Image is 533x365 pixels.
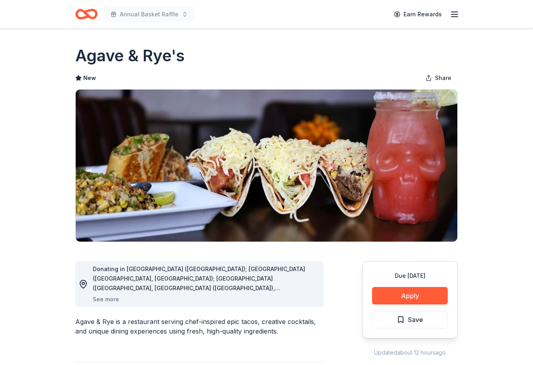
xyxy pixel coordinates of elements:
button: Save [372,311,448,328]
a: Home [75,5,98,23]
div: Updated about 12 hours ago [362,348,458,357]
div: Agave & Rye is a restaurant serving chef-inspired epic tacos, creative cocktails, and unique dini... [75,317,324,336]
button: Annual Basket Raffle [104,6,194,22]
span: Donating in [GEOGRAPHIC_DATA] ([GEOGRAPHIC_DATA]); [GEOGRAPHIC_DATA] ([GEOGRAPHIC_DATA], [GEOGRAP... [93,265,305,339]
span: Share [435,73,451,83]
button: Apply [372,287,448,304]
span: Save [408,314,423,325]
img: Image for Agave & Rye's [76,90,457,242]
span: Annual Basket Raffle [120,10,178,19]
button: See more [93,295,119,304]
a: Earn Rewards [389,7,447,21]
h1: Agave & Rye's [75,45,185,67]
button: Share [419,70,458,86]
div: Due [DATE] [372,271,448,281]
span: New [83,73,96,83]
